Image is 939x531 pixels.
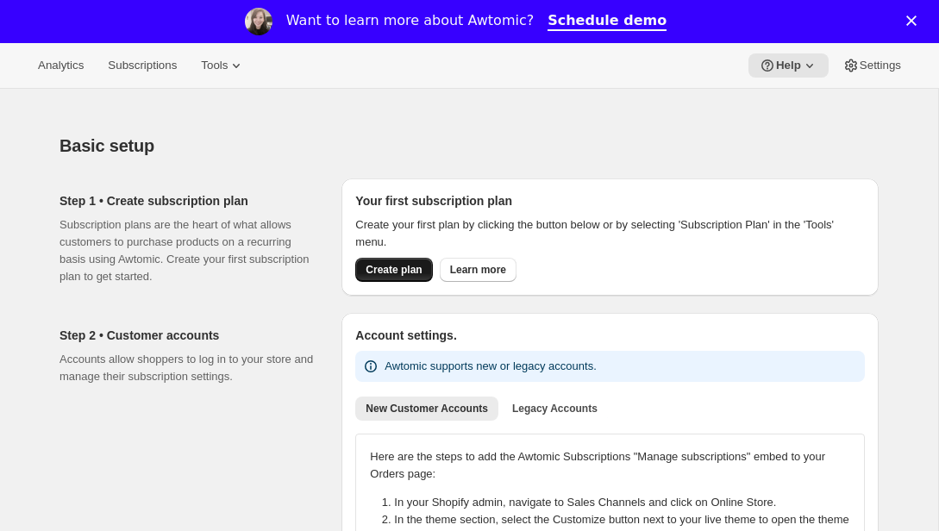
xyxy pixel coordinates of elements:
span: Settings [860,59,901,72]
button: Create plan [355,258,432,282]
img: Profile image for Emily [245,8,272,35]
div: Want to learn more about Awtomic? [286,12,534,29]
span: Tools [201,59,228,72]
span: Analytics [38,59,84,72]
span: Help [776,59,801,72]
p: Here are the steps to add the Awtomic Subscriptions "Manage subscriptions" embed to your Orders p... [370,448,850,483]
span: New Customer Accounts [366,402,488,415]
button: Legacy Accounts [502,397,608,421]
span: Basic setup [59,136,154,155]
button: Subscriptions [97,53,187,78]
h2: Step 1 • Create subscription plan [59,192,314,209]
button: Tools [191,53,255,78]
h2: Your first subscription plan [355,192,865,209]
p: Accounts allow shoppers to log in to your store and manage their subscription settings. [59,351,314,385]
li: In your Shopify admin, navigate to Sales Channels and click on Online Store. [394,494,861,511]
h2: Account settings. [355,327,865,344]
button: Settings [832,53,911,78]
a: Schedule demo [548,12,667,31]
button: Help [748,53,829,78]
div: Close [906,16,923,26]
span: Legacy Accounts [512,402,598,415]
a: Learn more [440,258,516,282]
span: Learn more [450,263,506,277]
p: Create your first plan by clicking the button below or by selecting 'Subscription Plan' in the 'T... [355,216,865,251]
p: Subscription plans are the heart of what allows customers to purchase products on a recurring bas... [59,216,314,285]
span: Create plan [366,263,422,277]
button: New Customer Accounts [355,397,498,421]
span: Subscriptions [108,59,177,72]
p: Awtomic supports new or legacy accounts. [385,358,596,375]
button: Analytics [28,53,94,78]
h2: Step 2 • Customer accounts [59,327,314,344]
